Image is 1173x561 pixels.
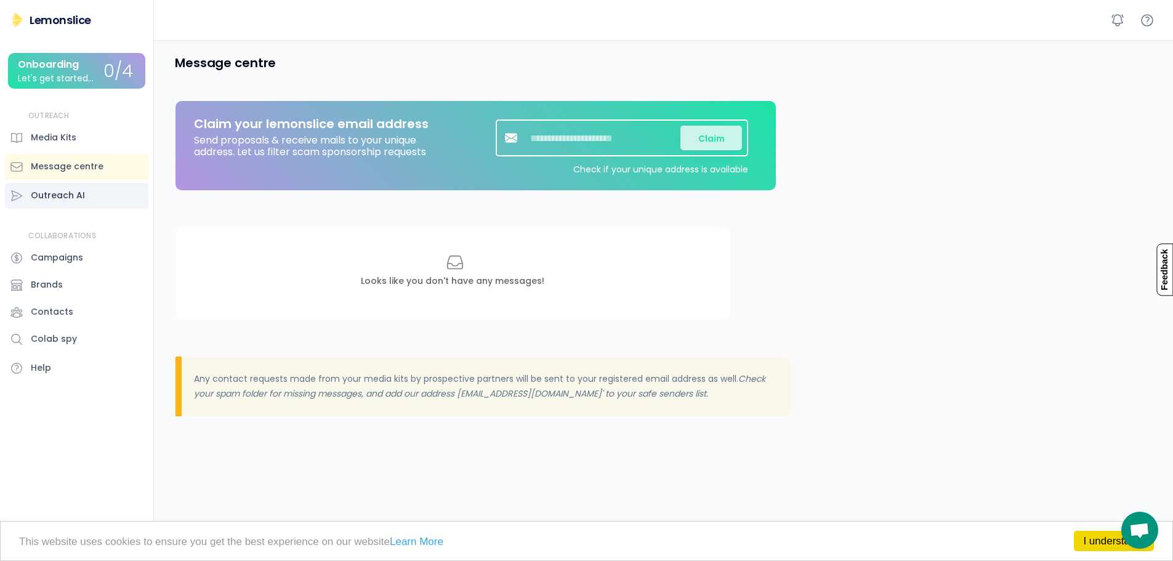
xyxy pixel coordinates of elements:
[680,126,742,150] button: Claim
[31,361,51,374] div: Help
[194,131,440,158] div: Send proposals & receive mails to your unique address. Let us filter scam sponsorship requests
[390,536,443,547] a: Learn More
[28,231,96,241] div: COLLABORATIONS
[18,74,94,83] div: Let's get started...
[31,251,83,264] div: Campaigns
[30,12,91,28] div: Lemonslice
[31,160,103,173] div: Message centre
[194,373,768,400] em: Check your spam folder for missing messages, and add our address [EMAIL_ADDRESS][DOMAIN_NAME]' to...
[28,111,70,121] div: OUTREACH
[10,12,25,27] img: Lemonslice
[175,55,276,71] h4: Message centre
[31,131,76,144] div: Media Kits
[31,189,85,202] div: Outreach AI
[31,278,63,291] div: Brands
[194,116,429,131] div: Claim your lemonslice email address
[182,357,791,417] div: Any contact requests made from your media kits by prospective partners will be sent to your regis...
[103,62,133,81] div: 0/4
[19,536,1154,547] p: This website uses cookies to ensure you get the best experience on our website
[361,275,544,288] div: Looks like you don't have any messages!
[1121,512,1158,549] div: Open chat
[31,333,77,345] div: Colab spy
[31,305,73,318] div: Contacts
[1074,531,1154,551] a: I understand!
[18,59,79,70] div: Onboarding
[573,163,748,175] div: Check if your unique address is available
